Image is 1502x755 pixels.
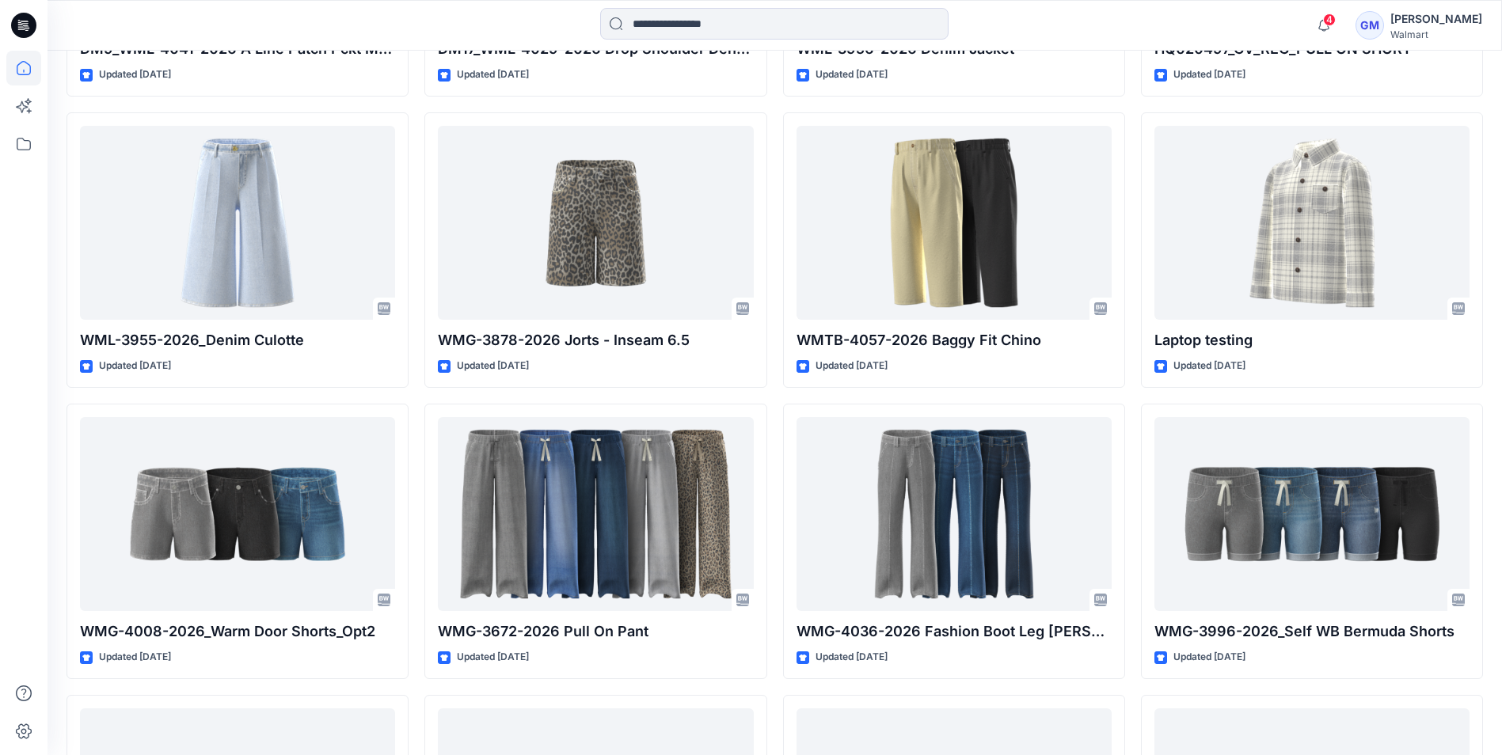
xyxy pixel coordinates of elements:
p: WML-3955-2026_Denim Culotte [80,329,395,351]
p: WMG-4036-2026 Fashion Boot Leg [PERSON_NAME] [797,620,1112,643]
a: WMG-3878-2026 Jorts - Inseam 6.5 [438,126,753,320]
p: Laptop testing [1154,329,1470,351]
p: WMG-4008-2026_Warm Door Shorts_Opt2 [80,620,395,643]
div: GM [1356,11,1384,40]
p: Updated [DATE] [457,358,529,374]
p: WMG-3672-2026 Pull On Pant [438,620,753,643]
a: WMTB-4057-2026 Baggy Fit Chino [797,126,1112,320]
p: Updated [DATE] [816,358,888,374]
a: WMG-4008-2026_Warm Door Shorts_Opt2 [80,417,395,611]
a: WMG-3672-2026 Pull On Pant [438,417,753,611]
a: WML-3955-2026_Denim Culotte [80,126,395,320]
p: Updated [DATE] [816,649,888,666]
a: WMG-3996-2026_Self WB Bermuda Shorts [1154,417,1470,611]
a: Laptop testing [1154,126,1470,320]
p: Updated [DATE] [1173,649,1245,666]
div: Walmart [1390,28,1482,40]
p: Updated [DATE] [816,66,888,83]
p: Updated [DATE] [99,358,171,374]
a: WMG-4036-2026 Fashion Boot Leg Jean [797,417,1112,611]
p: Updated [DATE] [457,649,529,666]
p: WMG-3996-2026_Self WB Bermuda Shorts [1154,620,1470,643]
p: Updated [DATE] [1173,358,1245,374]
p: Updated [DATE] [99,649,171,666]
p: WMTB-4057-2026 Baggy Fit Chino [797,329,1112,351]
p: Updated [DATE] [1173,66,1245,83]
span: 4 [1323,13,1336,26]
div: [PERSON_NAME] [1390,9,1482,28]
p: Updated [DATE] [99,66,171,83]
p: WMG-3878-2026 Jorts - Inseam 6.5 [438,329,753,351]
p: Updated [DATE] [457,66,529,83]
